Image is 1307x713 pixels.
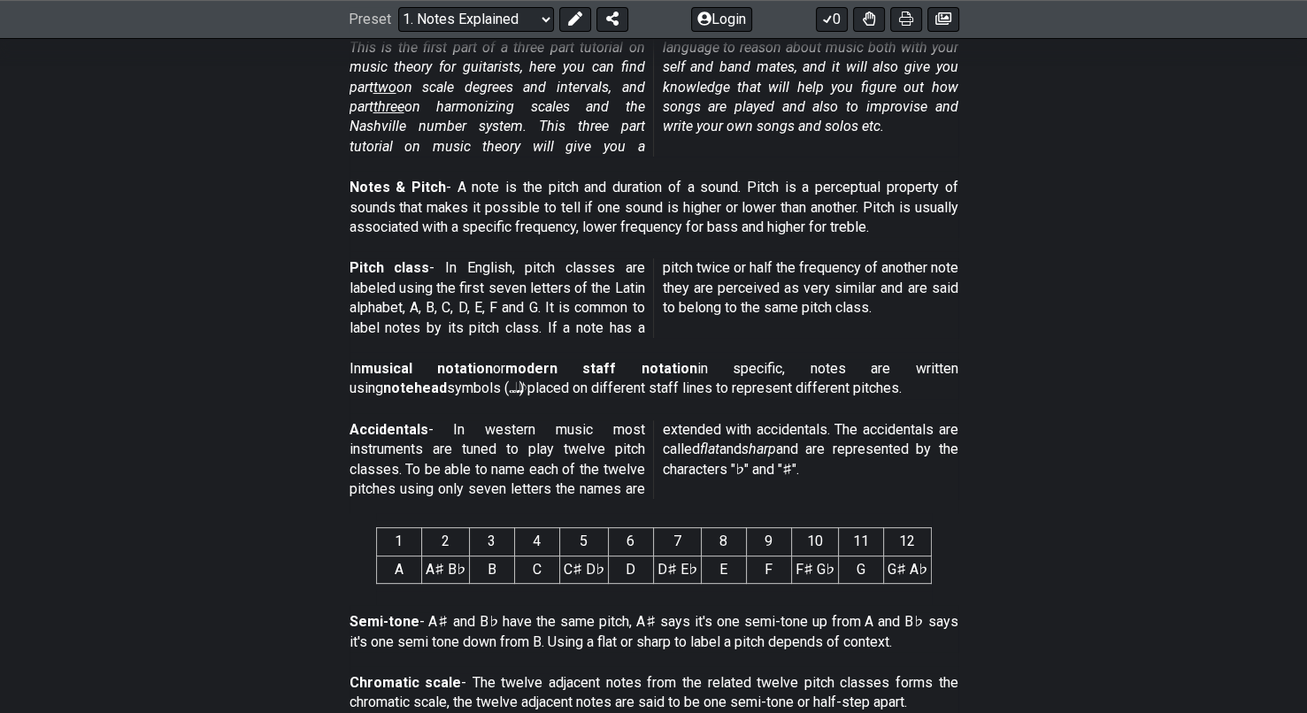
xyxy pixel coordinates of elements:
strong: modern staff notation [505,360,697,377]
th: 2 [421,528,469,556]
button: Login [691,7,752,32]
strong: Semi-tone [350,613,419,630]
strong: Accidentals [350,421,428,438]
th: 12 [883,528,931,556]
button: Share Preset [596,7,628,32]
p: In or in specific, notes are written using symbols (𝅝 𝅗𝅥 𝅘𝅥 𝅘𝅥𝅮) placed on different staff lines to r... [350,359,958,399]
em: flat [700,441,719,457]
td: F [746,556,791,583]
th: 1 [376,528,421,556]
strong: Notes & Pitch [350,179,446,195]
button: Print [890,7,922,32]
td: C♯ D♭ [559,556,608,583]
span: two [373,79,396,96]
p: - In English, pitch classes are labeled using the first seven letters of the Latin alphabet, A, B... [350,258,958,338]
th: 8 [701,528,746,556]
th: 3 [469,528,514,556]
p: - In western music most instruments are tuned to play twelve pitch classes. To be able to name ea... [350,420,958,500]
button: 0 [816,7,848,32]
td: A♯ B♭ [421,556,469,583]
td: A [376,556,421,583]
p: - A note is the pitch and duration of a sound. Pitch is a perceptual property of sounds that make... [350,178,958,237]
th: 11 [838,528,883,556]
strong: musical notation [361,360,493,377]
em: sharp [742,441,776,457]
strong: Pitch class [350,259,430,276]
td: B [469,556,514,583]
td: D♯ E♭ [653,556,701,583]
td: E [701,556,746,583]
em: This is the first part of a three part tutorial on music theory for guitarists, here you can find... [350,39,958,155]
strong: Chromatic scale [350,674,462,691]
select: Preset [398,7,554,32]
th: 4 [514,528,559,556]
td: G♯ A♭ [883,556,931,583]
th: 7 [653,528,701,556]
p: - The twelve adjacent notes from the related twelve pitch classes forms the chromatic scale, the ... [350,673,958,713]
p: - A♯ and B♭ have the same pitch, A♯ says it's one semi-tone up from A and B♭ says it's one semi t... [350,612,958,652]
th: 6 [608,528,653,556]
th: 5 [559,528,608,556]
span: three [373,98,404,115]
strong: notehead [383,379,447,396]
td: G [838,556,883,583]
th: 10 [791,528,838,556]
th: 9 [746,528,791,556]
span: Preset [349,11,391,28]
button: Toggle Dexterity for all fretkits [853,7,885,32]
button: Create image [927,7,959,32]
td: F♯ G♭ [791,556,838,583]
td: D [608,556,653,583]
td: C [514,556,559,583]
button: Edit Preset [559,7,591,32]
